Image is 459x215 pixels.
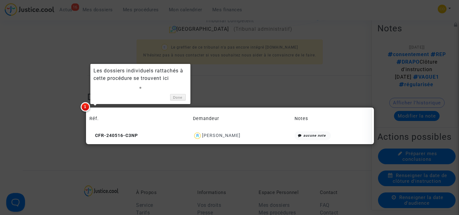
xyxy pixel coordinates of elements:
td: Réf. [87,109,191,129]
span: CFR-240516-C3NP [89,133,138,138]
div: Les dossiers individuels rattachés à cette procédure se trouvent ici [93,67,187,82]
td: Demandeur [191,109,292,129]
a: Done [170,94,186,101]
img: icon-user.svg [193,131,202,140]
i: aucune note [303,134,326,138]
span: 1 [81,102,90,112]
div: [PERSON_NAME] [202,133,240,138]
td: Notes [292,109,372,129]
